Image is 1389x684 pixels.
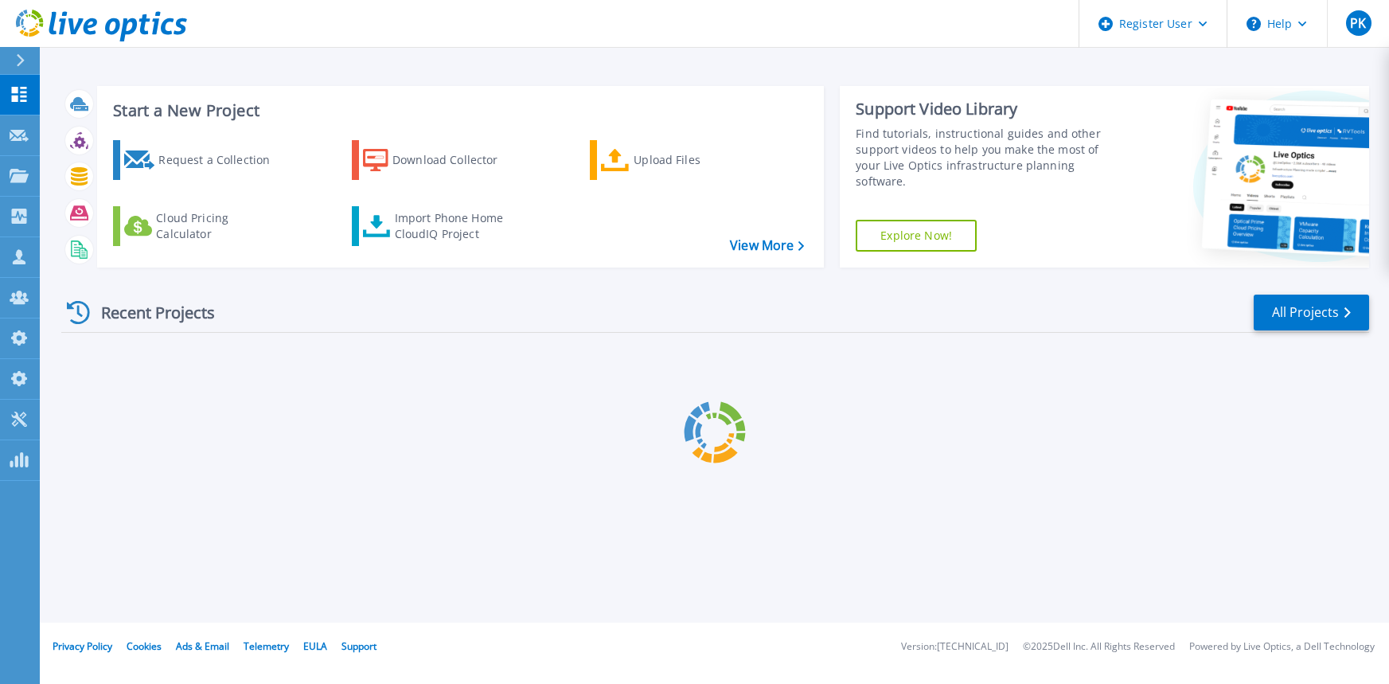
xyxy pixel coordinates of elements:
a: Cloud Pricing Calculator [113,206,291,246]
a: EULA [303,639,327,653]
h3: Start a New Project [113,102,803,119]
a: Download Collector [352,140,529,180]
a: Privacy Policy [53,639,112,653]
div: Request a Collection [158,144,286,176]
a: Ads & Email [176,639,229,653]
a: Telemetry [244,639,289,653]
a: All Projects [1254,295,1369,330]
li: Powered by Live Optics, a Dell Technology [1189,642,1375,652]
div: Upload Files [634,144,761,176]
li: © 2025 Dell Inc. All Rights Reserved [1023,642,1175,652]
a: View More [730,238,804,253]
li: Version: [TECHNICAL_ID] [901,642,1009,652]
span: PK [1350,17,1366,29]
div: Cloud Pricing Calculator [156,210,283,242]
div: Recent Projects [61,293,236,332]
a: Cookies [127,639,162,653]
a: Upload Files [590,140,767,180]
a: Request a Collection [113,140,291,180]
div: Find tutorials, instructional guides and other support videos to help you make the most of your L... [856,126,1124,190]
div: Download Collector [392,144,520,176]
a: Support [341,639,377,653]
div: Import Phone Home CloudIQ Project [395,210,519,242]
div: Support Video Library [856,99,1124,119]
a: Explore Now! [856,220,977,252]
